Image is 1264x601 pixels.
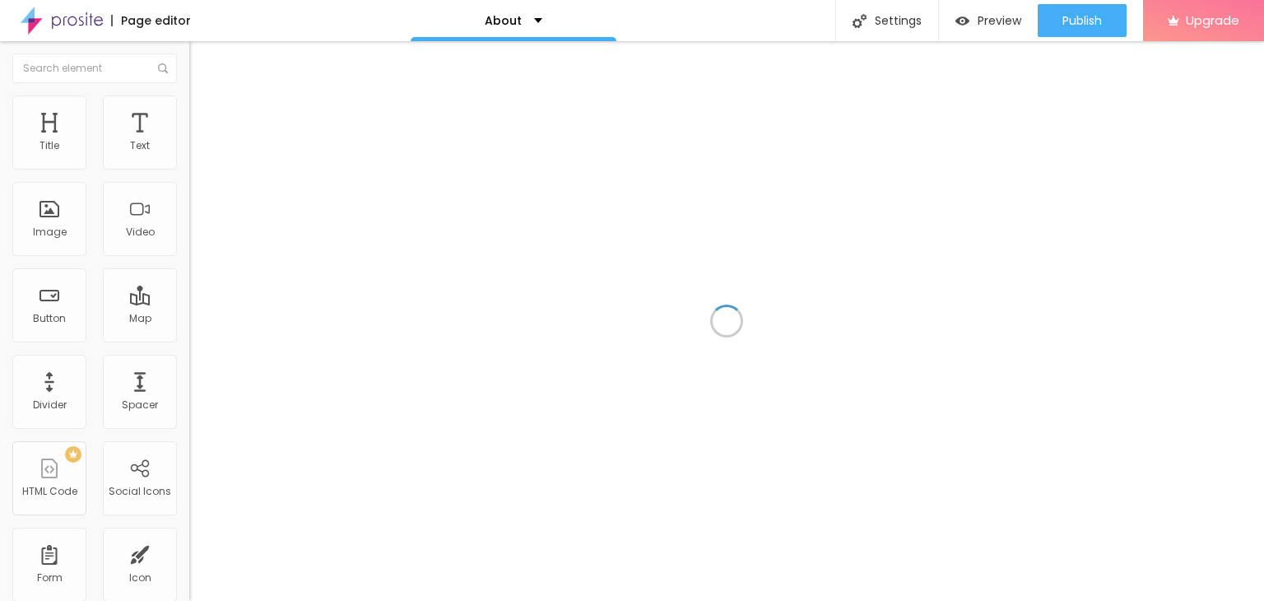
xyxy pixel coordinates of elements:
div: Icon [129,572,151,584]
button: Preview [939,4,1038,37]
div: Spacer [122,399,158,411]
div: Divider [33,399,67,411]
p: About [485,15,522,26]
div: Text [130,140,150,151]
div: Map [129,313,151,324]
div: Video [126,226,155,238]
div: Image [33,226,67,238]
div: Social Icons [109,486,171,497]
div: Form [37,572,63,584]
span: Upgrade [1186,13,1239,27]
button: Publish [1038,4,1127,37]
span: Preview [978,14,1021,27]
div: Button [33,313,66,324]
div: HTML Code [22,486,77,497]
input: Search element [12,54,177,83]
img: Icone [158,63,168,73]
img: view-1.svg [955,14,969,28]
span: Publish [1062,14,1102,27]
img: Icone [853,14,867,28]
div: Title [39,140,59,151]
div: Page editor [111,15,191,26]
